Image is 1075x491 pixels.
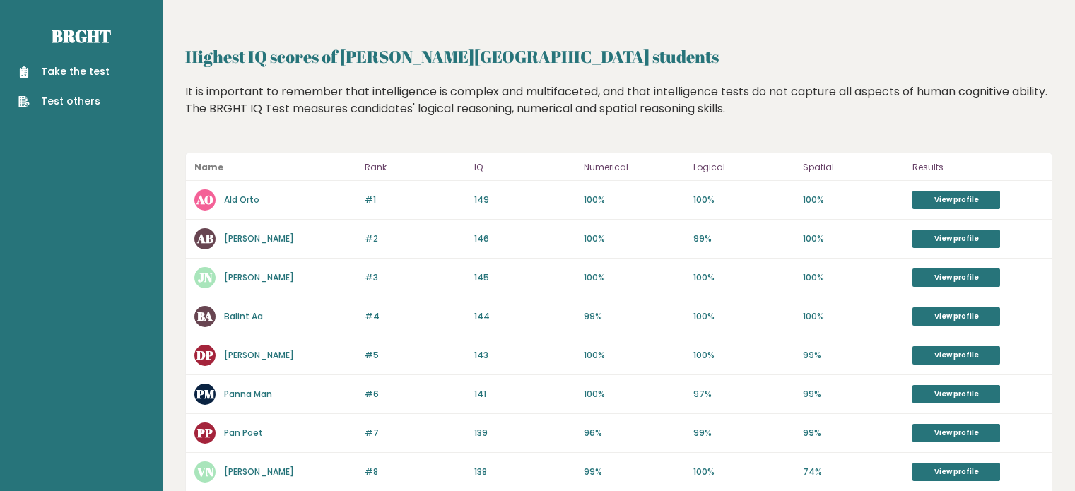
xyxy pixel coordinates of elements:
[474,310,575,323] p: 144
[18,64,110,79] a: Take the test
[912,346,1000,365] a: View profile
[584,194,685,206] p: 100%
[224,427,263,439] a: Pan Poet
[584,232,685,245] p: 100%
[912,385,1000,403] a: View profile
[803,194,904,206] p: 100%
[584,466,685,478] p: 99%
[474,159,575,176] p: IQ
[912,268,1000,287] a: View profile
[474,427,575,439] p: 139
[196,230,213,247] text: AB
[198,269,213,285] text: JN
[365,194,466,206] p: #1
[474,271,575,284] p: 145
[365,271,466,284] p: #3
[365,427,466,439] p: #7
[194,161,223,173] b: Name
[693,232,794,245] p: 99%
[365,349,466,362] p: #5
[197,308,213,324] text: BA
[185,83,1052,138] div: It is important to remember that intelligence is complex and multifaceted, and that intelligence ...
[224,271,294,283] a: [PERSON_NAME]
[584,427,685,439] p: 96%
[196,191,213,208] text: AO
[584,349,685,362] p: 100%
[584,159,685,176] p: Numerical
[803,427,904,439] p: 99%
[912,463,1000,481] a: View profile
[803,388,904,401] p: 99%
[365,388,466,401] p: #6
[474,466,575,478] p: 138
[912,424,1000,442] a: View profile
[224,349,294,361] a: [PERSON_NAME]
[912,307,1000,326] a: View profile
[365,310,466,323] p: #4
[196,347,213,363] text: DP
[196,425,213,441] text: PP
[803,466,904,478] p: 74%
[803,232,904,245] p: 100%
[52,25,111,47] a: Brght
[196,463,214,480] text: VN
[224,388,272,400] a: Panna Man
[803,159,904,176] p: Spatial
[693,388,794,401] p: 97%
[474,232,575,245] p: 146
[693,427,794,439] p: 99%
[693,271,794,284] p: 100%
[912,159,1043,176] p: Results
[803,310,904,323] p: 100%
[584,310,685,323] p: 99%
[693,194,794,206] p: 100%
[912,230,1000,248] a: View profile
[224,232,294,244] a: [PERSON_NAME]
[365,232,466,245] p: #2
[912,191,1000,209] a: View profile
[584,271,685,284] p: 100%
[474,194,575,206] p: 149
[693,159,794,176] p: Logical
[693,349,794,362] p: 100%
[224,466,294,478] a: [PERSON_NAME]
[693,310,794,323] p: 100%
[474,388,575,401] p: 141
[185,44,1052,69] h2: Highest IQ scores of [PERSON_NAME][GEOGRAPHIC_DATA] students
[474,349,575,362] p: 143
[224,310,263,322] a: Balint Aa
[365,466,466,478] p: #8
[18,94,110,109] a: Test others
[584,388,685,401] p: 100%
[224,194,259,206] a: Ald Orto
[803,271,904,284] p: 100%
[196,386,215,402] text: PM
[365,159,466,176] p: Rank
[693,466,794,478] p: 100%
[803,349,904,362] p: 99%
